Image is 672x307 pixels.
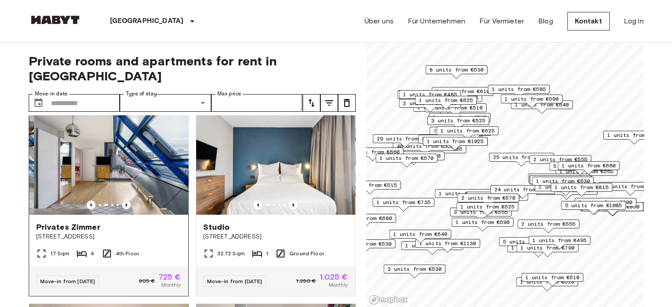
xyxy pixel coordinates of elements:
div: Map marker [429,127,491,140]
span: 1 units from €660 [345,148,399,156]
a: Über uns [364,16,394,27]
div: Map marker [488,85,550,99]
span: 1 units from €1130 [419,239,476,247]
div: Map marker [342,148,403,161]
div: Map marker [561,201,626,215]
span: Studio [203,222,230,232]
span: [STREET_ADDRESS] [36,232,181,241]
a: Marketing picture of unit DE-01-010-002-01HFMarketing picture of unit DE-01-010-002-01HFPrevious ... [29,108,189,296]
span: 3 units from €530 [387,265,441,273]
span: 4 [91,250,94,258]
span: 1 units from €680 [338,214,392,222]
span: Private rooms and apartments for rent in [GEOGRAPHIC_DATA] [29,53,356,83]
button: Previous image [254,201,262,209]
span: 4th Floor [116,250,139,258]
span: 5 units from €660 [553,162,607,170]
span: 3 units from €555 [454,208,508,216]
div: Map marker [528,174,590,187]
div: Map marker [432,87,494,101]
span: 1 units from €570 [380,154,433,162]
div: Map marker [422,137,487,151]
span: Move-in from [DATE] [40,278,95,284]
span: 1 units from €625 [440,127,494,135]
span: 24 units from €575 [494,186,551,193]
span: Privates Zimmer [36,222,100,232]
div: Map marker [372,198,434,212]
div: Map marker [549,162,611,175]
span: 1 units from €640 [393,230,447,238]
div: Map marker [535,182,596,196]
div: Map marker [532,177,594,190]
div: Map marker [501,95,562,108]
div: Map marker [490,185,555,199]
span: 3 units from €525 [433,114,486,121]
img: Habyt [29,15,82,24]
span: 1 units from €590 [456,218,509,226]
div: Map marker [334,239,395,253]
span: 1 units from €640 [534,176,588,184]
span: 2 units from €570 [461,194,515,202]
span: 13 units from €570 [602,182,659,190]
span: 7 units from €950 [585,203,639,211]
div: Map marker [516,277,578,291]
span: 1 units from €640 [515,101,569,109]
div: Map marker [376,154,437,167]
span: 725 € [159,273,181,281]
div: Map marker [511,100,573,114]
span: 1 units from €515 [343,181,397,189]
span: 3 units from €525 [431,117,485,125]
div: Map marker [529,155,591,169]
div: Map marker [383,265,445,278]
div: Map marker [415,239,480,253]
span: 2 units from €610 [436,87,490,95]
div: Map marker [427,116,489,130]
span: 17 Sqm [50,250,70,258]
button: Previous image [87,201,95,209]
span: 1 units from €610 [520,278,574,286]
div: Map marker [529,175,591,189]
div: Map marker [489,153,554,167]
span: [STREET_ADDRESS] [203,232,348,241]
span: 1 units from €625 [419,96,473,104]
div: Map marker [574,198,636,212]
span: 25 units from €530 [493,153,550,161]
div: Map marker [425,103,486,117]
span: 3 units from €690 [387,152,440,160]
button: Previous image [122,201,131,209]
span: 1.280 € [296,277,316,285]
div: Map marker [530,175,592,189]
a: Kontakt [567,12,610,30]
div: Map marker [450,208,512,221]
div: Map marker [389,230,451,243]
span: 1 units from €1025 [426,137,483,145]
span: 1 units from €485 [403,91,457,99]
div: Map marker [429,113,490,127]
span: 9 units from €585 [422,135,476,143]
button: Previous image [289,201,298,209]
a: Mapbox logo [369,295,408,305]
label: Max price [217,90,241,98]
span: 1 units from €630 [536,177,590,185]
span: 2 units from €555 [521,220,575,228]
div: Map marker [425,65,487,79]
span: 29 units from €570 [376,135,433,143]
span: 1 units from €585 [492,85,546,93]
span: 2 units from €645 [532,174,586,182]
div: Map marker [397,90,462,104]
div: Map marker [457,193,519,207]
span: Ground Floor [289,250,324,258]
span: 4 units from €605 [470,192,524,200]
div: Map marker [521,273,583,287]
span: 1 units from €495 [532,236,586,244]
div: Map marker [435,189,497,203]
div: Map marker [399,90,461,104]
span: 2 units from €510 [429,104,482,112]
a: Log in [624,16,644,27]
span: 5 units from €1085 [565,201,622,209]
div: Map marker [339,181,401,194]
span: Monthly [161,281,181,289]
span: 32.72 Sqm [217,250,245,258]
div: Map marker [517,220,579,233]
span: 2 units from €600 [578,198,632,206]
div: Map marker [372,134,437,148]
